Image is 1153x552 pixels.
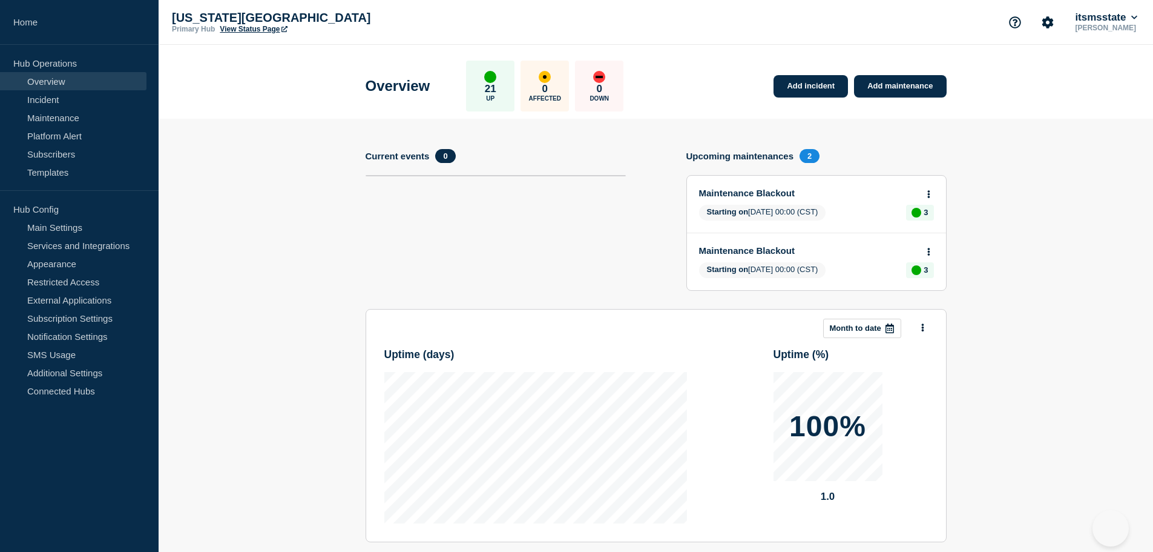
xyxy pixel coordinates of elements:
[1073,12,1140,24] button: itsmsstate
[542,83,548,95] p: 0
[774,75,848,98] a: Add incident
[699,245,918,256] a: Maintenance Blackout
[384,348,455,361] h3: Uptime ( days )
[830,324,881,333] p: Month to date
[924,208,928,217] p: 3
[800,149,820,163] span: 2
[912,265,921,275] div: up
[1073,24,1140,32] p: [PERSON_NAME]
[924,265,928,274] p: 3
[529,95,561,102] p: Affected
[484,71,496,83] div: up
[539,71,551,83] div: affected
[699,205,826,221] span: [DATE] 00:00 (CST)
[774,348,829,361] h3: Uptime ( % )
[707,207,749,216] span: Starting on
[172,25,215,33] p: Primary Hub
[220,25,287,33] a: View Status Page
[172,11,414,25] p: [US_STATE][GEOGRAPHIC_DATA]
[912,208,921,218] div: up
[707,265,749,274] span: Starting on
[1035,10,1060,35] button: Account settings
[774,491,882,503] p: 1.0
[593,71,605,83] div: down
[854,75,946,98] a: Add maintenance
[699,262,826,278] span: [DATE] 00:00 (CST)
[366,78,430,95] h1: Overview
[486,95,494,102] p: Up
[1092,510,1129,547] iframe: Help Scout Beacon - Open
[597,83,602,95] p: 0
[699,188,918,198] a: Maintenance Blackout
[1002,10,1028,35] button: Support
[590,95,609,102] p: Down
[823,319,901,338] button: Month to date
[435,149,455,163] span: 0
[366,151,430,161] h4: Current events
[485,83,496,95] p: 21
[686,151,794,161] h4: Upcoming maintenances
[789,412,866,441] p: 100%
